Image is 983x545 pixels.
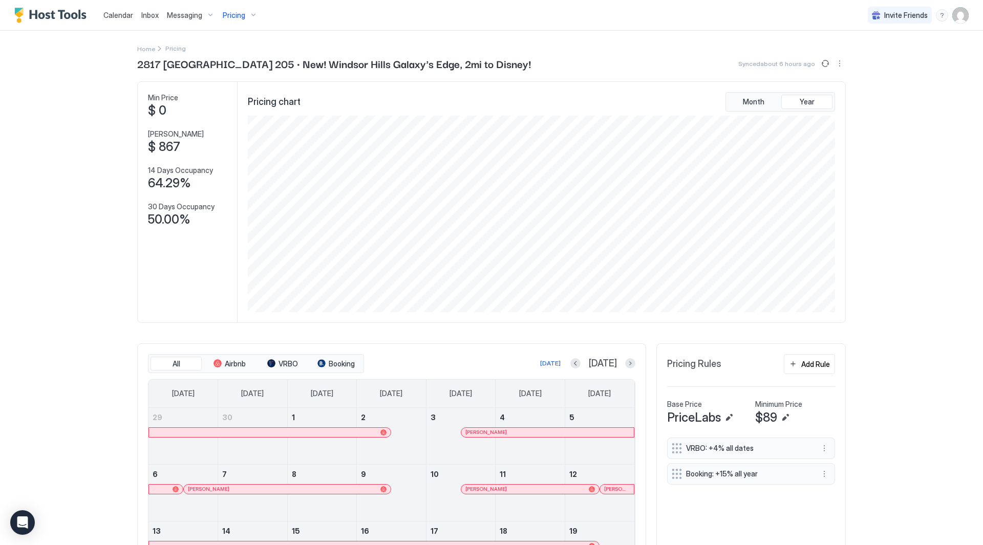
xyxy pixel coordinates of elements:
[569,413,574,422] span: 5
[431,527,438,535] span: 17
[148,408,218,465] td: June 29, 2025
[667,358,721,370] span: Pricing Rules
[137,43,155,54] a: Home
[465,429,630,435] div: [PERSON_NAME]
[292,470,296,478] span: 8
[540,359,561,368] div: [DATE]
[779,411,792,424] button: Edit
[589,358,617,369] span: [DATE]
[151,357,202,371] button: All
[222,527,230,535] span: 14
[800,97,815,106] span: Year
[465,486,507,492] span: [PERSON_NAME]
[952,7,969,24] div: User profile
[172,389,195,398] span: [DATE]
[578,380,621,407] a: Saturday
[361,527,369,535] span: 16
[329,359,355,368] span: Booking
[357,408,426,427] a: July 2, 2025
[148,408,218,427] a: June 29, 2025
[231,380,274,407] a: Monday
[500,527,507,535] span: 18
[188,486,387,492] div: [PERSON_NAME]
[431,470,439,478] span: 10
[222,413,232,422] span: 30
[496,408,565,465] td: July 4, 2025
[496,465,565,484] a: July 11, 2025
[10,510,35,535] div: Open Intercom Messenger
[565,464,634,521] td: July 12, 2025
[569,470,577,478] span: 12
[565,465,634,484] a: July 12, 2025
[818,442,830,454] div: menu
[686,469,808,478] span: Booking: +15% all year
[148,176,191,191] span: 64.29%
[667,400,702,409] span: Base Price
[725,92,835,112] div: tab-group
[539,357,562,369] button: [DATE]
[834,57,846,70] div: menu
[570,358,581,368] button: Previous month
[225,359,246,368] span: Airbnb
[218,408,287,427] a: June 30, 2025
[148,354,364,374] div: tab-group
[141,10,159,20] a: Inbox
[14,8,91,23] a: Host Tools Logo
[380,389,402,398] span: [DATE]
[755,400,802,409] span: Minimum Price
[565,521,634,540] a: July 19, 2025
[426,408,496,427] a: July 3, 2025
[370,380,413,407] a: Wednesday
[781,95,832,109] button: Year
[361,413,366,422] span: 2
[755,410,777,425] span: $89
[173,359,180,368] span: All
[148,202,215,211] span: 30 Days Occupancy
[426,464,496,521] td: July 10, 2025
[569,527,578,535] span: 19
[361,470,366,478] span: 9
[279,359,298,368] span: VRBO
[439,380,482,407] a: Thursday
[604,486,630,492] span: [PERSON_NAME]
[248,96,301,108] span: Pricing chart
[784,354,835,374] button: Add Rule
[884,11,928,20] span: Invite Friends
[148,103,166,118] span: $ 0
[818,442,830,454] button: More options
[148,166,213,175] span: 14 Days Occupancy
[936,9,948,21] div: menu
[288,408,357,427] a: July 1, 2025
[167,11,202,20] span: Messaging
[188,486,229,492] span: [PERSON_NAME]
[103,11,133,19] span: Calendar
[426,521,496,540] a: July 17, 2025
[519,389,542,398] span: [DATE]
[137,45,155,53] span: Home
[728,95,779,109] button: Month
[165,45,186,52] span: Breadcrumb
[357,464,426,521] td: July 9, 2025
[148,465,218,484] a: July 6, 2025
[465,486,595,492] div: [PERSON_NAME]
[588,389,611,398] span: [DATE]
[222,470,227,478] span: 7
[496,521,565,540] a: July 18, 2025
[103,10,133,20] a: Calendar
[301,380,344,407] a: Tuesday
[496,408,565,427] a: July 4, 2025
[153,527,161,535] span: 13
[218,465,287,484] a: July 7, 2025
[218,464,288,521] td: July 7, 2025
[686,444,808,453] span: VRBO: +4% all dates
[357,521,426,540] a: July 16, 2025
[818,468,830,480] button: More options
[310,357,361,371] button: Booking
[141,11,159,19] span: Inbox
[148,129,204,139] span: [PERSON_NAME]
[288,521,357,540] a: July 15, 2025
[565,408,634,427] a: July 5, 2025
[426,465,496,484] a: July 10, 2025
[287,464,357,521] td: July 8, 2025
